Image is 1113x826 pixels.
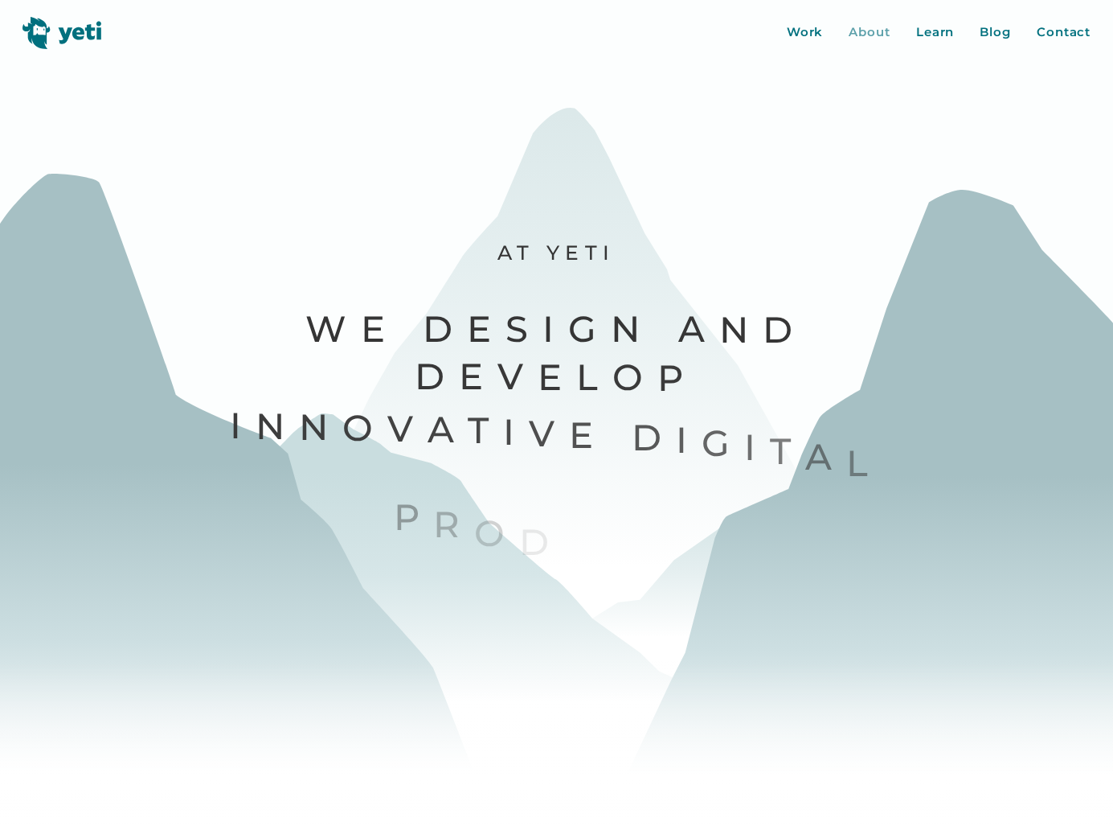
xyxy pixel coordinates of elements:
a: Blog [980,23,1011,42]
p: At Yeti [227,240,886,265]
span: o [474,510,519,557]
span: W [305,306,361,352]
a: Work [787,23,824,42]
span: e [361,306,399,352]
span: n [611,306,654,352]
img: Yeti logo [23,17,102,49]
a: Learn [916,23,955,42]
a: Contact [1037,23,1090,42]
span: P [394,494,434,540]
span: d [519,519,563,565]
a: About [849,23,890,42]
span: e [467,306,505,352]
span: a [678,306,719,353]
span: s [505,306,542,352]
span: I [230,402,256,449]
span: n [256,403,299,450]
span: g [568,306,611,352]
span: D [423,306,467,352]
span: r [433,501,474,548]
span: i [542,306,568,352]
span: l [846,440,882,487]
